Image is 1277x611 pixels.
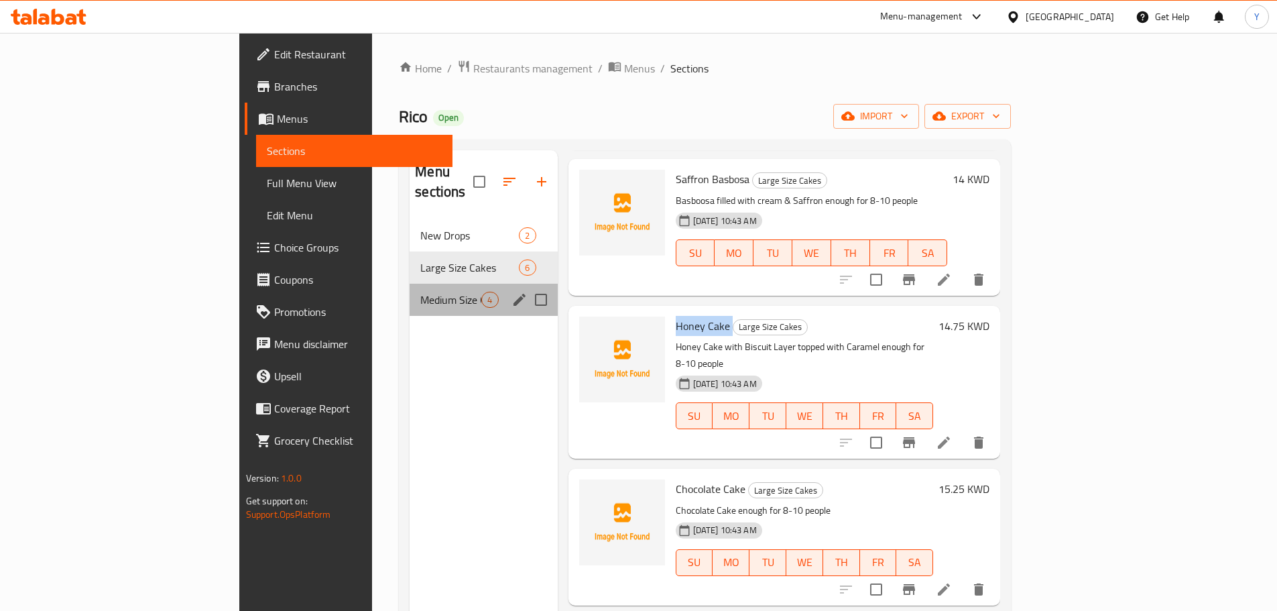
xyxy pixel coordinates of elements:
[718,553,744,572] span: MO
[676,169,749,189] span: Saffron Basbosa
[870,239,909,266] button: FR
[753,239,792,266] button: TU
[676,239,715,266] button: SU
[676,192,948,209] p: Basboosa filled with cream & Saffron enough for 8-10 people
[624,60,655,76] span: Menus
[752,172,827,188] div: Large Size Cakes
[245,103,452,135] a: Menus
[676,549,713,576] button: SU
[682,243,710,263] span: SU
[862,575,890,604] span: Select to update
[509,290,530,310] button: edit
[420,292,481,308] span: Medium Size Cakes
[256,167,452,199] a: Full Menu View
[865,553,892,572] span: FR
[399,60,1011,77] nav: breadcrumb
[749,483,823,498] span: Large Size Cakes
[833,104,919,129] button: import
[274,78,442,95] span: Branches
[579,480,665,565] img: Chocolate Cake
[676,402,713,429] button: SU
[792,553,818,572] span: WE
[829,406,855,426] span: TH
[786,402,823,429] button: WE
[246,506,331,523] a: Support.OpsPlatform
[713,549,749,576] button: MO
[274,239,442,256] span: Choice Groups
[963,573,995,606] button: delete
[420,227,519,243] span: New Drops
[481,292,498,308] div: items
[579,170,665,256] img: Saffron Basbosa
[908,239,947,266] button: SA
[865,406,892,426] span: FR
[798,243,826,263] span: WE
[493,166,526,198] span: Sort sections
[274,46,442,62] span: Edit Restaurant
[245,328,452,360] a: Menu disclaimer
[245,425,452,457] a: Grocery Checklist
[682,553,708,572] span: SU
[749,549,786,576] button: TU
[823,402,860,429] button: TH
[274,336,442,352] span: Menu disclaimer
[831,239,870,266] button: TH
[715,239,753,266] button: MO
[938,480,989,498] h6: 15.25 KWD
[755,406,781,426] span: TU
[682,406,708,426] span: SU
[482,294,497,307] span: 4
[844,108,908,125] span: import
[753,173,827,188] span: Large Size Cakes
[676,502,934,519] p: Chocolate Cake enough for 8-10 people
[245,392,452,425] a: Coverage Report
[688,215,762,227] span: [DATE] 10:43 AM
[862,266,890,294] span: Select to update
[733,319,808,335] div: Large Size Cakes
[274,368,442,384] span: Upsell
[676,339,934,372] p: Honey Cake with Biscuit Layer topped with Caramel enough for 8-10 people
[953,170,989,188] h6: 14 KWD
[749,402,786,429] button: TU
[410,219,557,252] div: New Drops2
[792,239,831,266] button: WE
[688,378,762,390] span: [DATE] 10:43 AM
[676,316,730,336] span: Honey Cake
[963,427,995,459] button: delete
[267,207,442,223] span: Edit Menu
[860,402,897,429] button: FR
[670,60,709,76] span: Sections
[936,581,952,598] a: Edit menu item
[748,482,823,498] div: Large Size Cakes
[860,549,897,576] button: FR
[608,60,655,77] a: Menus
[718,406,744,426] span: MO
[245,360,452,392] a: Upsell
[713,402,749,429] button: MO
[519,227,536,243] div: items
[880,9,963,25] div: Menu-management
[465,168,493,196] span: Select all sections
[936,435,952,451] a: Edit menu item
[526,166,558,198] button: Add section
[256,135,452,167] a: Sections
[896,549,933,576] button: SA
[267,175,442,191] span: Full Menu View
[936,272,952,288] a: Edit menu item
[245,264,452,296] a: Coupons
[246,492,308,510] span: Get support on:
[720,243,748,263] span: MO
[457,60,593,77] a: Restaurants management
[963,264,995,296] button: delete
[893,264,925,296] button: Branch-specific-item
[274,304,442,320] span: Promotions
[245,296,452,328] a: Promotions
[935,108,1000,125] span: export
[1026,9,1114,24] div: [GEOGRAPHIC_DATA]
[688,524,762,537] span: [DATE] 10:43 AM
[902,553,928,572] span: SA
[829,553,855,572] span: TH
[245,231,452,264] a: Choice Groups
